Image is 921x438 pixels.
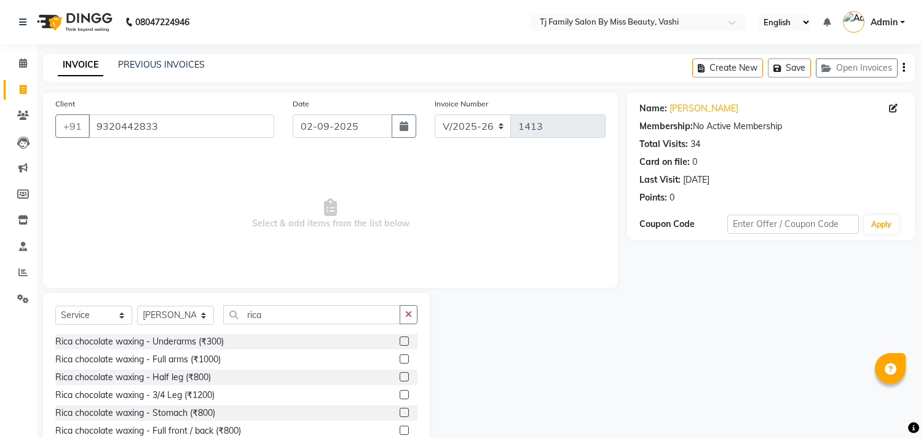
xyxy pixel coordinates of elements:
div: Name: [639,102,667,115]
div: Rica chocolate waxing - 3/4 Leg (₹1200) [55,389,215,402]
div: 0 [692,156,697,169]
div: Points: [639,191,667,204]
div: Rica chocolate waxing - Full arms (₹1000) [55,353,221,366]
iframe: chat widget [869,389,909,426]
div: 34 [690,138,700,151]
a: PREVIOUS INVOICES [118,59,205,70]
a: INVOICE [58,54,103,76]
div: Rica chocolate waxing - Stomach (₹800) [55,407,215,420]
div: [DATE] [683,173,710,186]
img: Admin [843,11,864,33]
img: logo [31,5,116,39]
button: Save [768,58,811,78]
div: Rica chocolate waxing - Half leg (₹800) [55,371,211,384]
div: 0 [670,191,674,204]
input: Search by Name/Mobile/Email/Code [89,114,274,138]
b: 08047224946 [135,5,189,39]
div: No Active Membership [639,120,903,133]
a: [PERSON_NAME] [670,102,738,115]
span: Select & add items from the list below [55,153,606,276]
label: Invoice Number [435,98,488,109]
button: Create New [692,58,763,78]
div: Total Visits: [639,138,688,151]
div: Rica chocolate waxing - Underarms (₹300) [55,335,224,348]
div: Card on file: [639,156,690,169]
input: Enter Offer / Coupon Code [727,215,859,234]
label: Client [55,98,75,109]
button: Open Invoices [816,58,898,78]
button: Apply [864,215,899,234]
label: Date [293,98,309,109]
input: Search or Scan [223,305,400,324]
div: Rica chocolate waxing - Full front / back (₹800) [55,424,241,437]
button: +91 [55,114,90,138]
span: Admin [871,16,898,29]
div: Last Visit: [639,173,681,186]
div: Coupon Code [639,218,727,231]
div: Membership: [639,120,693,133]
